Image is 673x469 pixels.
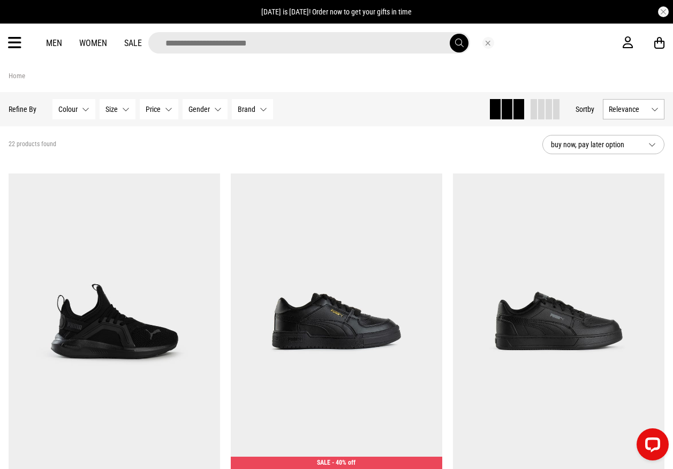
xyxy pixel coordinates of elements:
span: Colour [58,105,78,114]
span: Brand [238,105,255,114]
span: Size [105,105,118,114]
span: SALE [317,459,330,466]
button: Gender [183,99,228,119]
button: Sortby [576,103,594,116]
button: Price [140,99,178,119]
span: Relevance [609,105,647,114]
span: [DATE] is [DATE]! Order now to get your gifts in time [261,7,412,16]
button: Close search [482,37,494,49]
iframe: LiveChat chat widget [628,424,673,469]
a: Men [46,38,62,48]
span: by [587,105,594,114]
span: Gender [188,105,210,114]
button: Size [100,99,135,119]
span: 22 products found [9,140,56,149]
span: buy now, pay later option [551,138,640,151]
button: Relevance [603,99,664,119]
p: Refine By [9,105,36,114]
button: Colour [52,99,95,119]
button: buy now, pay later option [542,135,664,154]
a: Sale [124,38,142,48]
button: Brand [232,99,273,119]
span: - 40% off [332,459,356,466]
span: Price [146,105,161,114]
a: Women [79,38,107,48]
a: Home [9,72,25,80]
